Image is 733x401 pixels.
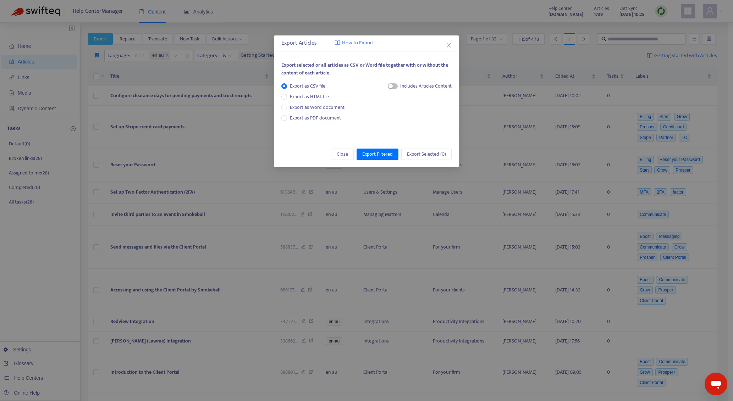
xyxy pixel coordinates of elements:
span: Export as Word document [287,104,347,111]
button: Export Filtered [357,149,398,160]
div: Includes Articles Content [400,82,452,90]
button: Close [445,41,453,49]
button: Export Selected (0) [401,149,452,160]
span: Close [337,150,348,158]
div: Export Articles [281,39,452,48]
span: Export Filtered [362,150,393,158]
img: image-link [335,40,340,46]
span: close [446,43,452,48]
span: Export as CSV file [287,82,328,90]
span: Export as HTML file [287,93,332,101]
iframe: Button to launch messaging window [705,373,727,395]
span: How to Export [342,39,374,47]
a: How to Export [335,39,374,47]
span: Export as PDF document [290,114,341,122]
button: Close [331,149,354,160]
span: Export selected or all articles as CSV or Word file together with or without the content of each ... [281,61,448,77]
